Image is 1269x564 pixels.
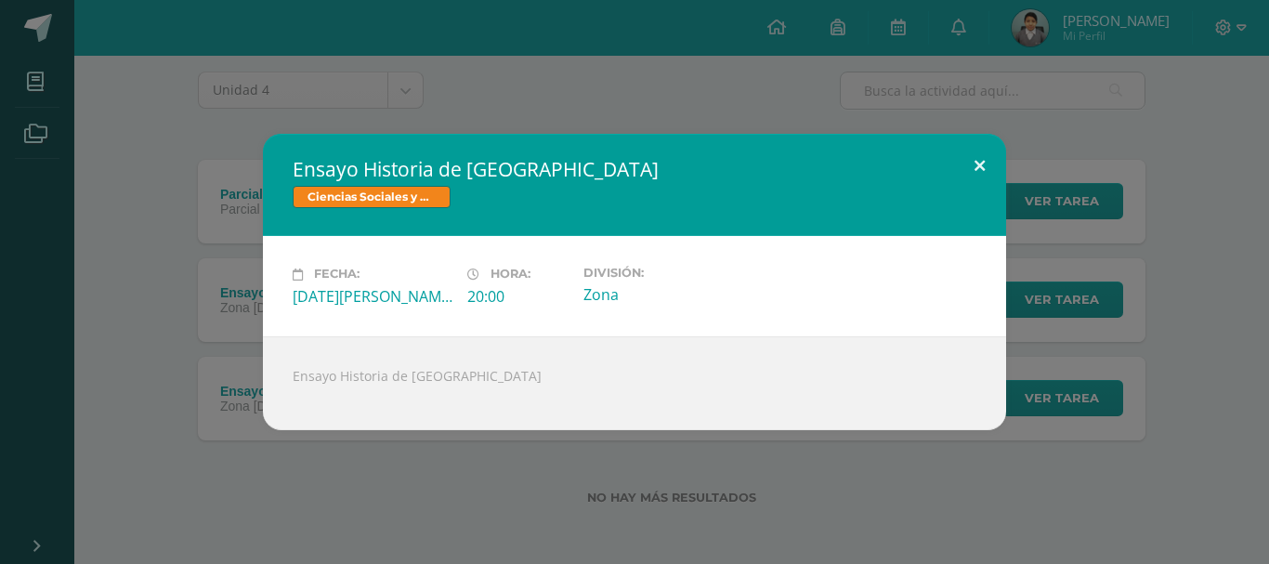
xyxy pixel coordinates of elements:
button: Close (Esc) [953,134,1006,197]
div: [DATE][PERSON_NAME] [293,286,452,307]
div: Ensayo Historia de [GEOGRAPHIC_DATA] [263,336,1006,430]
div: 20:00 [467,286,569,307]
span: Ciencias Sociales y Formación Ciudadana e Interculturalidad [293,186,451,208]
label: División: [583,266,743,280]
div: Zona [583,284,743,305]
h2: Ensayo Historia de [GEOGRAPHIC_DATA] [293,156,976,182]
span: Fecha: [314,268,360,282]
span: Hora: [491,268,530,282]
